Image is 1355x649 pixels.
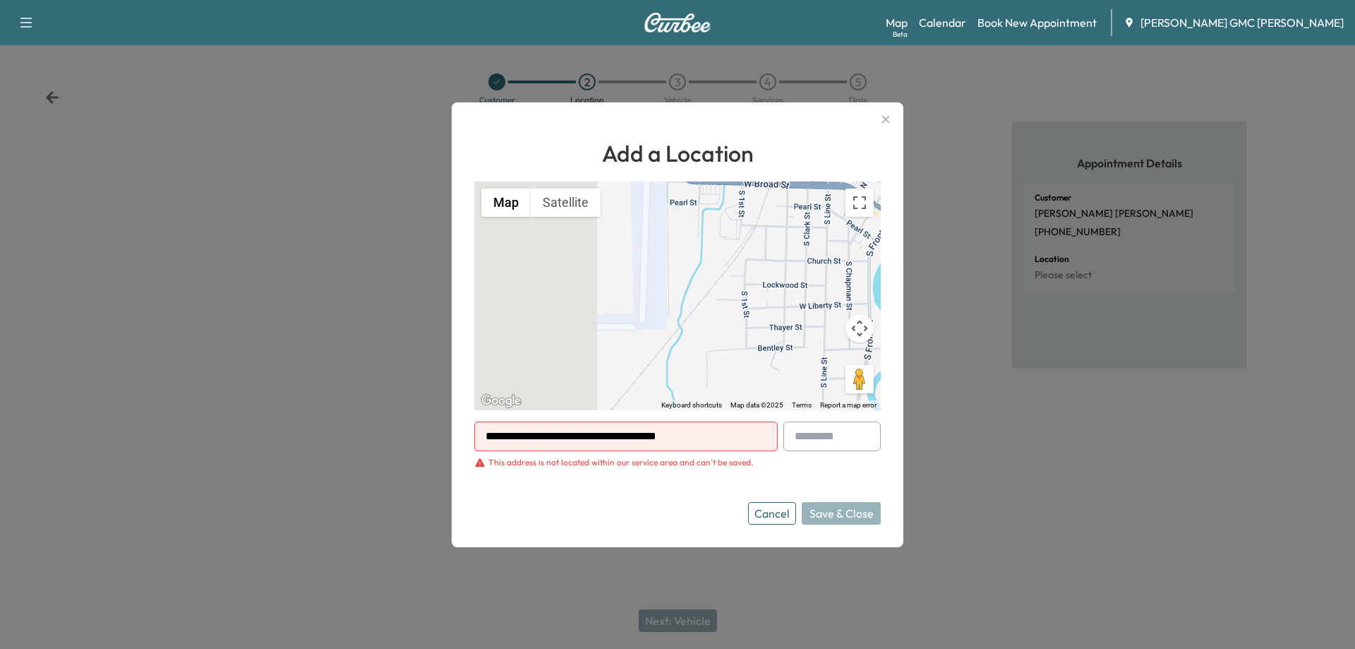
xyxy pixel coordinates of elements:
[820,401,877,409] a: Report a map error
[845,365,874,393] button: Drag Pegman onto the map to open Street View
[977,14,1097,31] a: Book New Appointment
[661,400,722,410] button: Keyboard shortcuts
[919,14,966,31] a: Calendar
[1140,14,1344,31] span: [PERSON_NAME] GMC [PERSON_NAME]
[886,14,908,31] a: MapBeta
[845,189,874,217] button: Toggle fullscreen view
[478,392,524,410] a: Open this area in Google Maps (opens a new window)
[478,392,524,410] img: Google
[531,189,601,217] button: Show satellite imagery
[644,13,711,32] img: Curbee Logo
[488,457,753,468] div: This address is not located within our service area and can't be saved.
[730,401,783,409] span: Map data ©2025
[792,401,812,409] a: Terms (opens in new tab)
[481,189,531,217] button: Show street map
[893,29,908,40] div: Beta
[474,136,881,170] h1: Add a Location
[845,314,874,343] button: Map camera controls
[748,502,796,525] button: Cancel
